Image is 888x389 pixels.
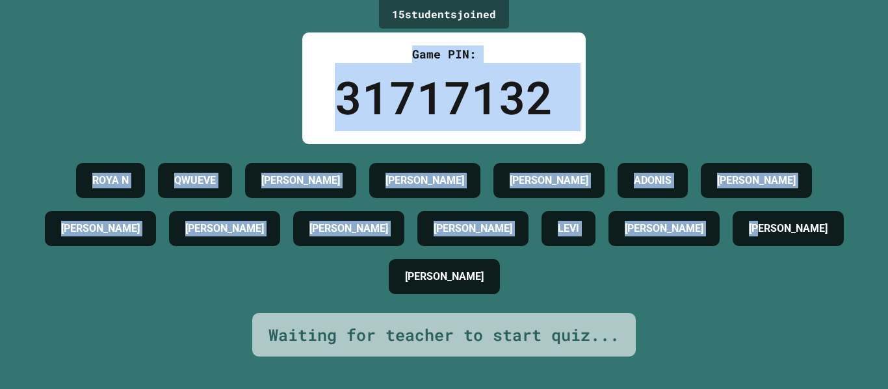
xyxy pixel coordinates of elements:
h4: [PERSON_NAME] [625,221,703,236]
h4: ADONIS [634,173,672,188]
h4: QWUEVE [174,173,216,188]
h4: [PERSON_NAME] [405,269,484,284]
h4: ROYA N [92,173,129,188]
h4: [PERSON_NAME] [717,173,796,188]
h4: [PERSON_NAME] [61,221,140,236]
h4: [PERSON_NAME] [434,221,512,236]
div: 31717132 [335,63,553,131]
h4: [PERSON_NAME] [261,173,340,188]
h4: [PERSON_NAME] [185,221,264,236]
h4: [PERSON_NAME] [309,221,388,236]
h4: LEVI [558,221,579,236]
div: Waiting for teacher to start quiz... [268,323,620,347]
h4: [PERSON_NAME] [510,173,588,188]
h4: [PERSON_NAME] [749,221,828,236]
div: Game PIN: [335,45,553,63]
h4: [PERSON_NAME] [385,173,464,188]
